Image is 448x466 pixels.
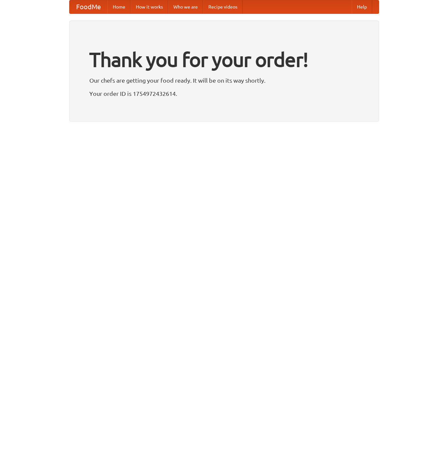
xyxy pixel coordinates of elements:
a: Recipe videos [203,0,243,14]
a: FoodMe [70,0,107,14]
a: Who we are [168,0,203,14]
a: Help [352,0,372,14]
p: Your order ID is 1754972432614. [89,89,359,98]
a: Home [107,0,131,14]
p: Our chefs are getting your food ready. It will be on its way shortly. [89,75,359,85]
h1: Thank you for your order! [89,44,359,75]
a: How it works [131,0,168,14]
